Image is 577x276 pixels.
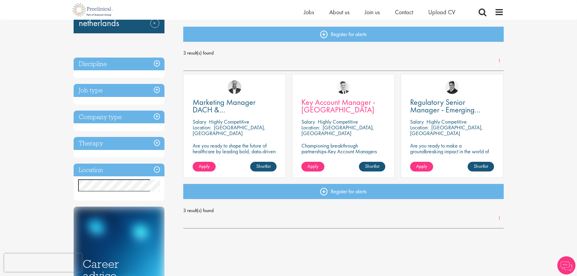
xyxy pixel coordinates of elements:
[416,163,427,169] span: Apply
[410,118,424,125] span: Salary
[410,98,494,114] a: Regulatory Senior Manager - Emerging Markets
[183,184,504,199] a: Register for alerts
[301,162,324,171] a: Apply
[199,163,210,169] span: Apply
[193,143,277,166] p: Are you ready to shape the future of healthcare by leading bold, data-driven marketing strategies...
[495,58,504,65] a: 1
[193,118,206,125] span: Salary
[183,48,504,58] span: 3 result(s) found
[395,8,413,16] a: Contact
[365,8,380,16] a: Join us
[74,164,164,177] h3: Location
[410,143,494,171] p: Are you ready to make a groundbreaking impact in the world of biotechnology? Join a growing compa...
[193,124,265,137] p: [GEOGRAPHIC_DATA], [GEOGRAPHIC_DATA]
[301,124,320,131] span: Location:
[183,206,504,215] span: 3 result(s) found
[426,118,467,125] p: Highly Competitive
[410,124,483,137] p: [GEOGRAPHIC_DATA], [GEOGRAPHIC_DATA]
[150,19,159,36] a: Remove
[301,98,385,114] a: Key Account Manager - [GEOGRAPHIC_DATA]
[4,254,82,272] iframe: reCAPTCHA
[228,80,241,94] img: Aitor Melia
[74,7,164,33] div: netherlands
[74,111,164,124] h3: Company type
[410,97,480,122] span: Regulatory Senior Manager - Emerging Markets
[301,97,375,115] span: Key Account Manager - [GEOGRAPHIC_DATA]
[301,124,374,137] p: [GEOGRAPHIC_DATA], [GEOGRAPHIC_DATA]
[74,137,164,150] h3: Therapy
[74,84,164,97] h3: Job type
[209,118,249,125] p: Highly Competitive
[410,124,429,131] span: Location:
[359,162,385,171] a: Shortlist
[329,8,350,16] a: About us
[183,27,504,42] a: Register for alerts
[193,124,211,131] span: Location:
[307,163,318,169] span: Apply
[557,256,575,274] img: Chatbot
[301,118,315,125] span: Salary
[74,58,164,71] h3: Discipline
[410,162,433,171] a: Apply
[193,97,266,122] span: Marketing Manager DACH & [GEOGRAPHIC_DATA]
[468,162,494,171] a: Shortlist
[495,215,504,222] a: 1
[318,118,358,125] p: Highly Competitive
[250,162,277,171] a: Shortlist
[193,98,277,114] a: Marketing Manager DACH & [GEOGRAPHIC_DATA]
[193,162,216,171] a: Apply
[304,8,314,16] a: Jobs
[445,80,459,94] img: Peter Duvall
[337,80,350,94] img: Nicolas Daniel
[301,143,385,166] p: Championing breakthrough partnerships-Key Account Managers turn biotech innovation into lasting c...
[428,8,455,16] a: Upload CV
